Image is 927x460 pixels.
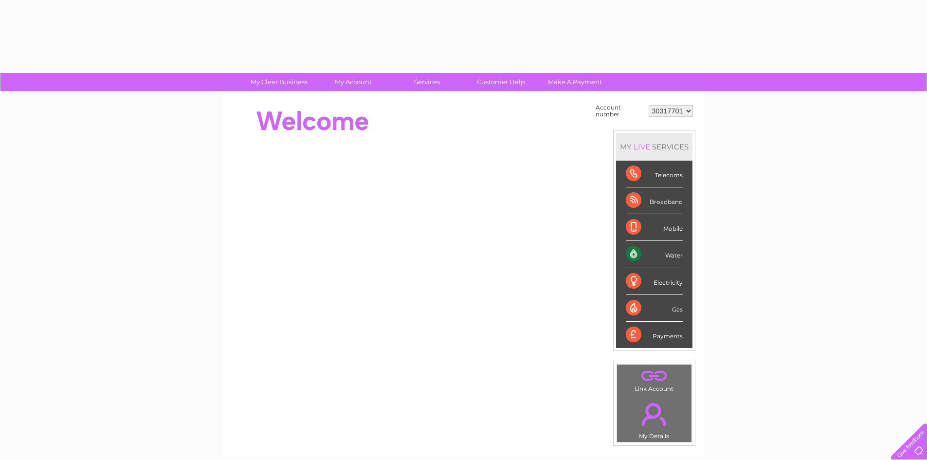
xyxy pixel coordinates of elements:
a: Services [387,73,467,91]
div: MY SERVICES [616,133,692,161]
a: Make A Payment [535,73,615,91]
a: . [619,397,689,431]
div: LIVE [632,142,652,151]
a: Customer Help [461,73,541,91]
div: Water [626,241,683,268]
td: My Details [617,395,692,442]
a: My Account [313,73,393,91]
div: Broadband [626,187,683,214]
div: Telecoms [626,161,683,187]
div: Payments [626,322,683,348]
a: My Clear Business [239,73,319,91]
td: Link Account [617,364,692,395]
div: Gas [626,295,683,322]
div: Mobile [626,214,683,241]
td: Account number [593,102,646,120]
div: Electricity [626,268,683,295]
a: . [619,367,689,384]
